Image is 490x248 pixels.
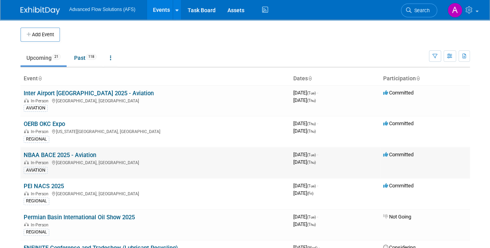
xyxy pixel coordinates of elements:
[416,75,420,81] a: Sort by Participation Type
[383,152,414,157] span: Committed
[24,190,287,196] div: [GEOGRAPHIC_DATA], [GEOGRAPHIC_DATA]
[307,122,316,126] span: (Thu)
[24,159,287,165] div: [GEOGRAPHIC_DATA], [GEOGRAPHIC_DATA]
[307,153,316,157] span: (Tue)
[24,128,287,134] div: [US_STATE][GEOGRAPHIC_DATA], [GEOGRAPHIC_DATA]
[317,90,318,96] span: -
[317,214,318,220] span: -
[447,3,462,18] img: Alyson Makin
[24,129,29,133] img: In-Person Event
[307,184,316,188] span: (Tue)
[38,75,42,81] a: Sort by Event Name
[24,152,96,159] a: NBAA BACE 2025 - Aviation
[293,128,316,134] span: [DATE]
[24,98,29,102] img: In-Person Event
[20,72,290,85] th: Event
[86,54,97,60] span: 118
[24,198,49,205] div: REGIONAL
[383,183,414,189] span: Committed
[383,120,414,126] span: Committed
[24,105,48,112] div: AVIATION
[24,183,64,190] a: PEI NACS 2025
[308,75,312,81] a: Sort by Start Date
[293,190,313,196] span: [DATE]
[20,50,67,65] a: Upcoming21
[380,72,470,85] th: Participation
[307,98,316,103] span: (Thu)
[24,191,29,195] img: In-Person Event
[293,221,316,227] span: [DATE]
[24,167,48,174] div: AVIATION
[293,120,318,126] span: [DATE]
[20,7,60,15] img: ExhibitDay
[317,183,318,189] span: -
[293,183,318,189] span: [DATE]
[24,90,154,97] a: Inter Airport [GEOGRAPHIC_DATA] 2025 - Aviation
[31,222,51,228] span: In-Person
[290,72,380,85] th: Dates
[24,160,29,164] img: In-Person Event
[52,54,61,60] span: 21
[20,28,60,42] button: Add Event
[307,91,316,95] span: (Tue)
[293,152,318,157] span: [DATE]
[307,129,316,133] span: (Thu)
[383,90,414,96] span: Committed
[31,191,51,196] span: In-Person
[293,214,318,220] span: [DATE]
[307,160,316,165] span: (Thu)
[24,120,65,128] a: OERB OKC Expo
[24,214,135,221] a: Permian Basin International Oil Show 2025
[31,129,51,134] span: In-Person
[383,214,411,220] span: Not Going
[317,152,318,157] span: -
[24,97,287,104] div: [GEOGRAPHIC_DATA], [GEOGRAPHIC_DATA]
[412,7,430,13] span: Search
[68,50,102,65] a: Past118
[293,97,316,103] span: [DATE]
[307,215,316,219] span: (Tue)
[24,229,49,236] div: REGIONAL
[24,136,49,143] div: REGIONAL
[69,7,136,12] span: Advanced Flow Solutions (AFS)
[293,159,316,165] span: [DATE]
[401,4,437,17] a: Search
[31,160,51,165] span: In-Person
[307,222,316,227] span: (Thu)
[307,191,313,196] span: (Fri)
[31,98,51,104] span: In-Person
[293,90,318,96] span: [DATE]
[317,120,318,126] span: -
[24,222,29,226] img: In-Person Event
